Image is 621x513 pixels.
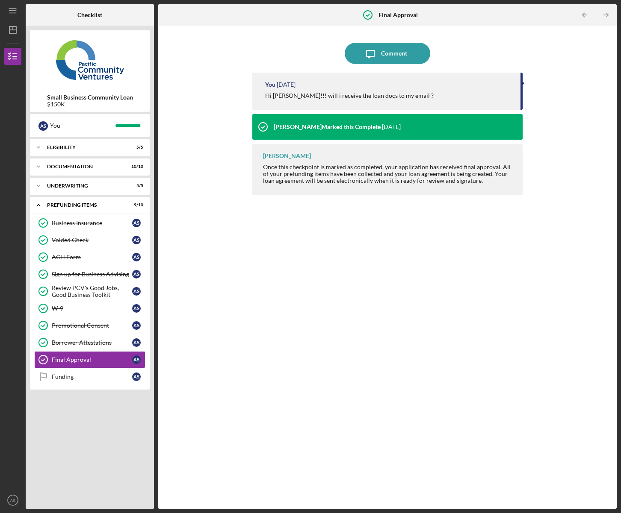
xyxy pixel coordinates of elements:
img: Product logo [30,34,150,85]
div: Final Approval [52,356,132,363]
div: Hi [PERSON_NAME]!!! will i receive the loan docs to my email ? [265,92,434,99]
div: A S [132,219,141,227]
div: Sign up for Business Advising [52,271,132,278]
time: 2025-08-29 20:17 [382,123,401,130]
div: A S [132,287,141,296]
a: FundingAS [34,368,145,385]
b: Small Business Community Loan [47,94,133,101]
button: AS [4,492,21,509]
div: Borrower Attestations [52,339,132,346]
div: Underwriting [47,183,122,188]
a: ACH FormAS [34,249,145,266]
div: You [265,81,275,88]
time: 2025-09-02 19:02 [277,81,296,88]
div: Review PCV's Good Jobs, Good Business Toolkit [52,284,132,298]
div: Prefunding Items [47,202,122,208]
button: Comment [345,43,430,64]
b: Final Approval [379,12,418,18]
div: 10 / 10 [128,164,143,169]
div: A S [132,236,141,244]
a: Promotional ConsentAS [34,317,145,334]
div: 5 / 5 [128,145,143,150]
div: A S [38,121,48,131]
div: $150K [47,101,133,108]
div: ACH Form [52,254,132,261]
div: Once this checkpoint is marked as completed, your application has received final approval. All of... [263,164,514,184]
div: A S [132,321,141,330]
div: 9 / 10 [128,202,143,208]
a: Sign up for Business AdvisingAS [34,266,145,283]
div: [PERSON_NAME] Marked this Complete [274,123,381,130]
div: Documentation [47,164,122,169]
div: Comment [381,43,407,64]
text: AS [10,498,16,503]
div: Eligibility [47,145,122,150]
div: 5 / 5 [128,183,143,188]
div: Funding [52,373,132,380]
div: Voided Check [52,237,132,243]
div: [PERSON_NAME] [263,152,311,159]
a: Borrower AttestationsAS [34,334,145,351]
div: Promotional Consent [52,322,132,329]
div: A S [132,338,141,347]
b: Checklist [77,12,102,18]
div: A S [132,372,141,381]
div: W-9 [52,305,132,312]
a: Business InsuranceAS [34,214,145,232]
div: A S [132,270,141,278]
div: A S [132,355,141,364]
div: Business Insurance [52,220,132,226]
div: A S [132,253,141,261]
a: W-9AS [34,300,145,317]
a: Voided CheckAS [34,232,145,249]
div: You [50,118,115,133]
a: Review PCV's Good Jobs, Good Business ToolkitAS [34,283,145,300]
div: A S [132,304,141,313]
a: Final ApprovalAS [34,351,145,368]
